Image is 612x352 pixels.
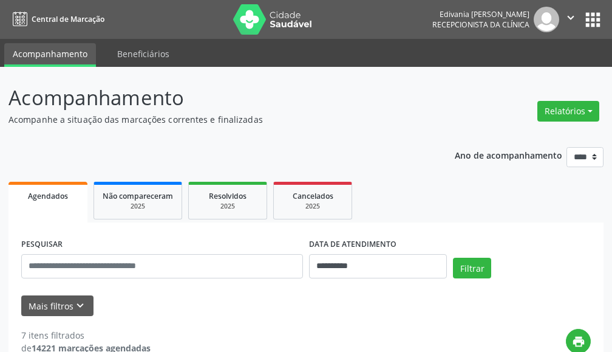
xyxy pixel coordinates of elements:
[197,202,258,211] div: 2025
[103,191,173,201] span: Não compareceram
[103,202,173,211] div: 2025
[432,19,529,30] span: Recepcionista da clínica
[4,43,96,67] a: Acompanhamento
[559,7,582,32] button: 
[109,43,178,64] a: Beneficiários
[582,9,603,30] button: apps
[564,11,577,24] i: 
[8,113,425,126] p: Acompanhe a situação das marcações correntes e finalizadas
[432,9,529,19] div: Edivania [PERSON_NAME]
[453,258,491,278] button: Filtrar
[572,335,585,348] i: print
[8,9,104,29] a: Central de Marcação
[73,299,87,312] i: keyboard_arrow_down
[282,202,343,211] div: 2025
[21,329,151,342] div: 7 itens filtrados
[21,295,93,317] button: Mais filtroskeyboard_arrow_down
[309,235,396,254] label: DATA DE ATENDIMENTO
[209,191,246,201] span: Resolvidos
[32,14,104,24] span: Central de Marcação
[537,101,599,122] button: Relatórios
[28,191,68,201] span: Agendados
[293,191,333,201] span: Cancelados
[534,7,559,32] img: img
[8,83,425,113] p: Acompanhamento
[455,147,562,162] p: Ano de acompanhamento
[21,235,63,254] label: PESQUISAR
